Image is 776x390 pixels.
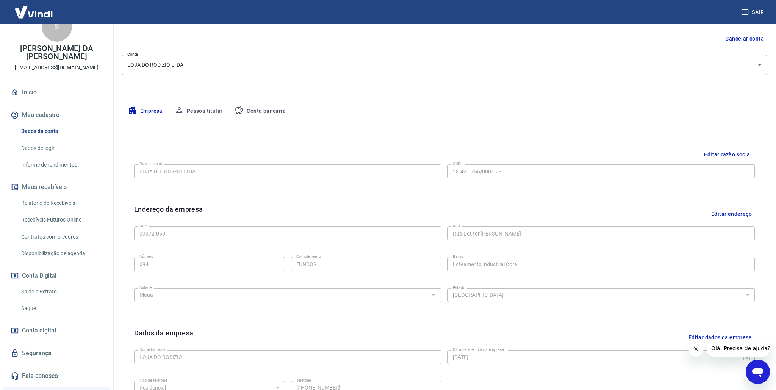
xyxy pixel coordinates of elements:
label: Complemento [296,254,321,259]
label: Cidade [139,285,152,290]
label: Rua [453,223,460,229]
span: Conta digital [22,325,56,336]
a: Dados de login [18,140,104,156]
label: Número [139,254,153,259]
a: Saque [18,301,104,316]
iframe: Botão para abrir a janela de mensagens [746,360,770,384]
a: Segurança [9,345,104,362]
iframe: Mensagem da empresa [707,340,770,357]
a: Conta digital [9,322,104,339]
label: Data de abertura da empresa [453,347,504,353]
label: Telefone [296,378,311,383]
h6: Endereço da empresa [134,204,203,223]
label: Conta [127,51,138,57]
a: Disponibilização de agenda [18,246,104,261]
img: Vindi [9,0,58,23]
button: Editar endereço [708,204,755,223]
a: Contratos com credores [18,229,104,245]
button: Cancelar conta [722,32,767,46]
a: Início [9,84,104,101]
div: S [42,11,72,42]
button: Conta Digital [9,267,104,284]
label: Razão social [139,161,162,167]
a: Recebíveis Futuros Online [18,212,104,228]
button: Editar razão social [701,148,755,162]
button: Meus recebíveis [9,179,104,195]
p: [PERSON_NAME] DA [PERSON_NAME] [6,45,107,61]
a: Dados da conta [18,123,104,139]
h6: Dados da empresa [134,328,193,347]
p: [EMAIL_ADDRESS][DOMAIN_NAME] [15,64,99,72]
a: Saldo e Extrato [18,284,104,300]
iframe: Fechar mensagem [688,342,704,357]
button: Empresa [122,102,169,120]
a: Fale conosco [9,368,104,384]
button: Pessoa titular [169,102,229,120]
span: Olá! Precisa de ajuda? [5,5,64,11]
button: Conta bancária [228,102,292,120]
label: Estado [453,285,465,290]
label: CEP [139,223,147,229]
input: DD/MM/YYYY [447,350,736,364]
label: Nome fantasia [139,347,166,353]
div: LOJA DO RODIZIO LTDA [122,55,767,75]
label: Tipo de telefone [139,378,167,383]
button: Editar dados da empresa [685,328,755,347]
button: Sair [740,5,767,19]
input: Digite aqui algumas palavras para buscar a cidade [136,290,427,300]
label: CNPJ [453,161,463,167]
a: Relatório de Recebíveis [18,195,104,211]
button: Meu cadastro [9,107,104,123]
label: Bairro [453,254,463,259]
a: Informe de rendimentos [18,157,104,173]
